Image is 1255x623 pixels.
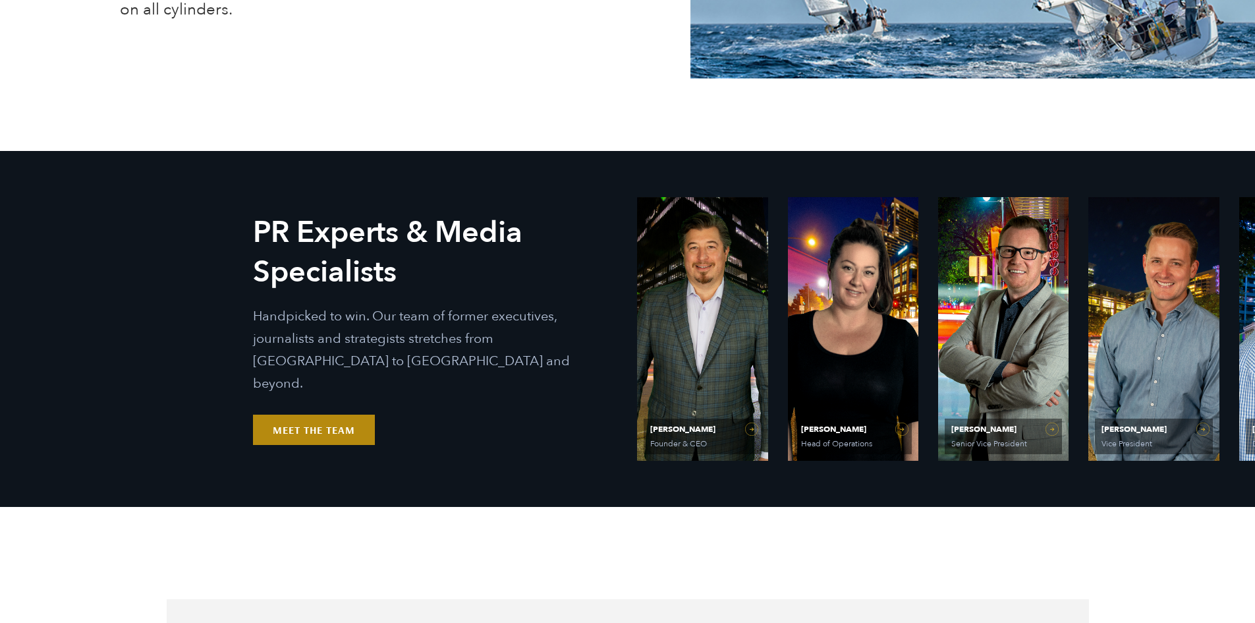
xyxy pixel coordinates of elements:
a: View Bio for Will Kruisbrink [1088,197,1219,461]
span: [PERSON_NAME] [650,425,754,433]
span: [PERSON_NAME] [951,425,1055,433]
span: Head of Operations [801,440,903,448]
h2: PR Experts & Media Specialists [253,213,617,292]
span: Founder & CEO [650,440,752,448]
span: Senior Vice President [951,440,1053,448]
a: View Bio for Olivia Gardner [788,197,918,461]
span: [PERSON_NAME] [1102,425,1206,433]
a: View Bio for Matt Grant [938,197,1069,461]
a: View Bio for Ethan Parker [637,197,767,461]
p: Handpicked to win. Our team of former executives, journalists and strategists stretches from [GEO... [253,305,617,395]
span: Vice President [1102,440,1203,448]
span: [PERSON_NAME] [801,425,905,433]
a: Meet the Team [253,415,375,445]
